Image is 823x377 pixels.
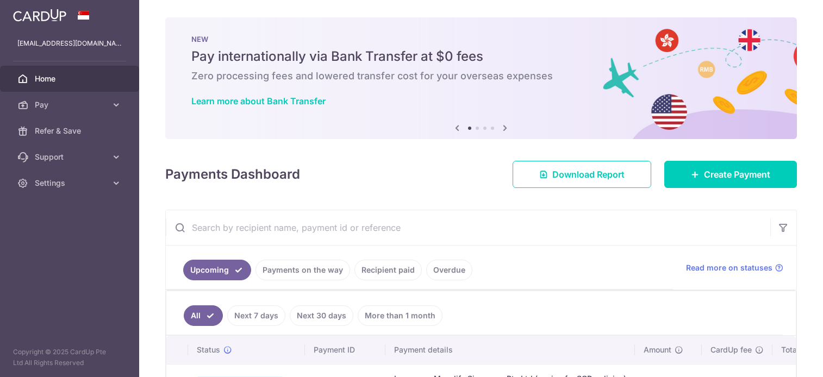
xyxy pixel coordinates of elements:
a: All [184,305,223,326]
a: Read more on statuses [686,262,783,273]
p: NEW [191,35,771,43]
input: Search by recipient name, payment id or reference [166,210,770,245]
h4: Payments Dashboard [165,165,300,184]
a: Create Payment [664,161,797,188]
a: Overdue [426,260,472,280]
a: Learn more about Bank Transfer [191,96,326,106]
a: Recipient paid [354,260,422,280]
a: Upcoming [183,260,251,280]
img: CardUp [13,9,66,22]
span: Home [35,73,107,84]
th: Payment details [385,336,635,364]
h5: Pay internationally via Bank Transfer at $0 fees [191,48,771,65]
iframe: Opens a widget where you can find more information [753,344,812,372]
span: Pay [35,99,107,110]
span: Settings [35,178,107,188]
a: Download Report [513,161,651,188]
span: CardUp fee [710,344,752,355]
img: Bank transfer banner [165,17,797,139]
h6: Zero processing fees and lowered transfer cost for your overseas expenses [191,70,771,83]
a: Next 7 days [227,305,285,326]
span: Create Payment [704,168,770,181]
span: Status [197,344,220,355]
a: Payments on the way [255,260,350,280]
a: Next 30 days [290,305,353,326]
span: Refer & Save [35,125,107,136]
span: Amount [644,344,671,355]
span: Read more on statuses [686,262,772,273]
a: More than 1 month [358,305,442,326]
span: Download Report [552,168,625,181]
span: Support [35,152,107,162]
th: Payment ID [305,336,385,364]
p: [EMAIL_ADDRESS][DOMAIN_NAME] [17,38,122,49]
